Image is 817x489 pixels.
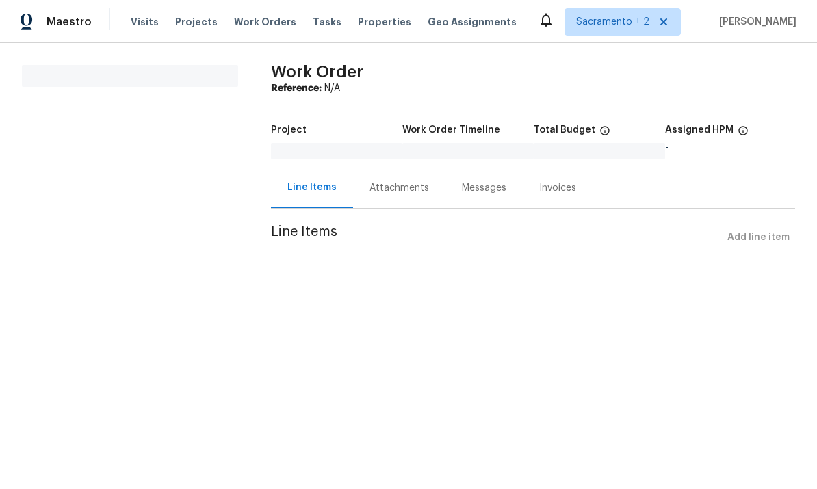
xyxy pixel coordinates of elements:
span: The total cost of line items that have been proposed by Opendoor. This sum includes line items th... [599,125,610,143]
span: Work Order [271,64,363,80]
span: Projects [175,15,218,29]
div: Messages [462,181,506,195]
div: Invoices [539,181,576,195]
h5: Project [271,125,307,135]
div: Attachments [369,181,429,195]
span: Line Items [271,225,722,250]
span: Geo Assignments [428,15,517,29]
h5: Total Budget [534,125,595,135]
div: Line Items [287,181,337,194]
span: Visits [131,15,159,29]
span: Sacramento + 2 [576,15,649,29]
h5: Work Order Timeline [402,125,500,135]
span: [PERSON_NAME] [714,15,796,29]
div: N/A [271,81,795,95]
div: - [665,143,795,153]
span: Work Orders [234,15,296,29]
b: Reference: [271,83,322,93]
span: Tasks [313,17,341,27]
span: Maestro [47,15,92,29]
h5: Assigned HPM [665,125,734,135]
span: Properties [358,15,411,29]
span: The hpm assigned to this work order. [738,125,749,143]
